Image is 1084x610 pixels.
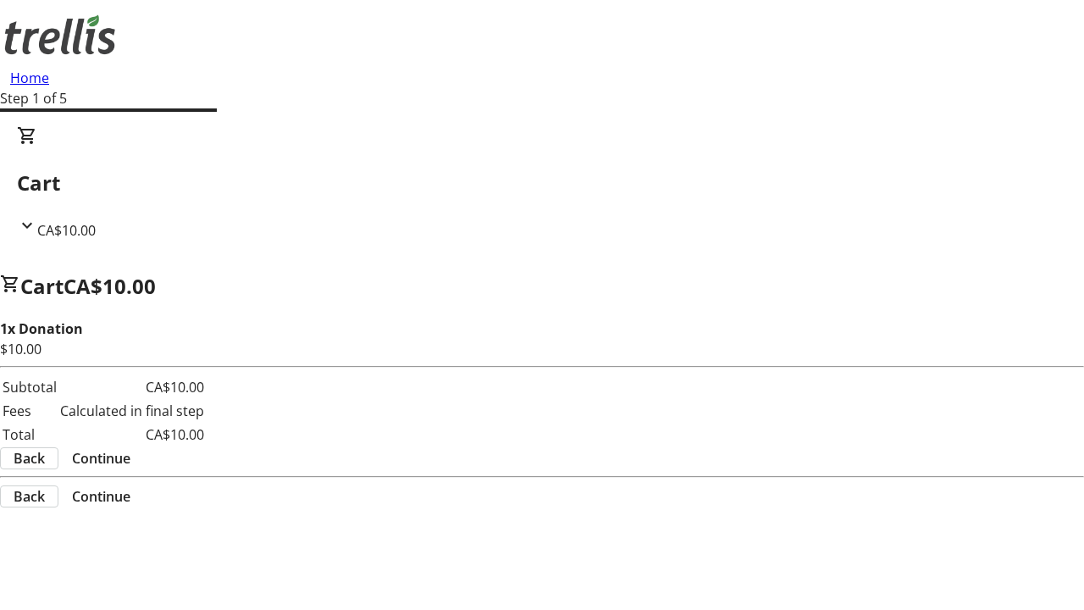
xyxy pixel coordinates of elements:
[37,221,96,240] span: CA$10.00
[17,168,1067,198] h2: Cart
[14,448,45,469] span: Back
[2,400,58,422] td: Fees
[72,486,130,507] span: Continue
[59,424,205,446] td: CA$10.00
[64,272,156,300] span: CA$10.00
[14,486,45,507] span: Back
[2,376,58,398] td: Subtotal
[59,376,205,398] td: CA$10.00
[2,424,58,446] td: Total
[72,448,130,469] span: Continue
[58,486,144,507] button: Continue
[17,125,1067,241] div: CartCA$10.00
[58,448,144,469] button: Continue
[20,272,64,300] span: Cart
[59,400,205,422] td: Calculated in final step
